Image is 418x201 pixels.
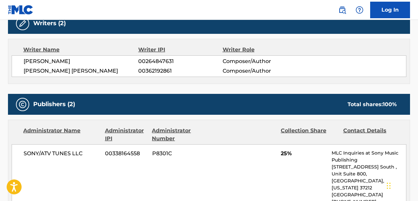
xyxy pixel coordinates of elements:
[23,46,138,54] div: Writer Name
[223,57,299,65] span: Composer/Author
[33,100,75,108] h5: Publishers (2)
[332,177,406,191] p: [GEOGRAPHIC_DATA], [US_STATE] 37212
[23,127,100,143] div: Administrator Name
[387,176,391,196] div: Drag
[138,67,222,75] span: 00362192861
[223,46,299,54] div: Writer Role
[332,191,406,198] p: [GEOGRAPHIC_DATA]
[281,150,327,158] span: 25%
[152,150,210,158] span: P8301C
[353,3,366,17] div: Help
[338,6,346,14] img: search
[281,127,338,143] div: Collection Share
[24,67,138,75] span: [PERSON_NAME] [PERSON_NAME]
[370,2,410,18] a: Log In
[24,150,100,158] span: SONY/ATV TUNES LLC
[343,127,401,143] div: Contact Details
[105,127,147,143] div: Administrator IPI
[105,150,147,158] span: 00338164558
[19,100,27,108] img: Publishers
[356,6,364,14] img: help
[332,150,406,164] p: MLC Inquiries at Sony Music Publishing
[8,5,34,15] img: MLC Logo
[383,101,397,107] span: 100 %
[33,20,66,27] h5: Writers (2)
[348,100,397,108] div: Total shares:
[24,57,138,65] span: [PERSON_NAME]
[138,46,223,54] div: Writer IPI
[223,67,299,75] span: Composer/Author
[385,169,418,201] iframe: Chat Widget
[336,3,349,17] a: Public Search
[138,57,222,65] span: 00264847631
[332,164,406,177] p: [STREET_ADDRESS] South , Unit Suite 800,
[152,127,209,143] div: Administrator Number
[19,20,27,28] img: Writers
